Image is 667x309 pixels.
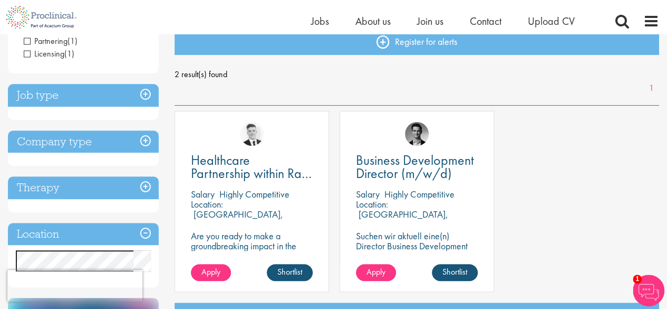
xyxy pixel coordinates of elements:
a: About us [355,14,391,28]
p: [GEOGRAPHIC_DATA], [GEOGRAPHIC_DATA] [191,208,283,230]
a: Join us [417,14,443,28]
a: 1 [644,82,659,95]
a: Apply [356,264,396,281]
p: [GEOGRAPHIC_DATA], [GEOGRAPHIC_DATA] [356,208,448,230]
span: Healthcare Partnership within Rare Disease [191,151,312,195]
h3: Location [8,223,159,246]
span: Location: [356,198,388,210]
span: Licensing [24,48,74,59]
p: Are you ready to make a groundbreaking impact in the world of biotechnology? Join a growing compa... [191,231,313,291]
h3: Job type [8,84,159,107]
img: Nicolas Daniel [240,122,264,146]
span: Salary [191,188,215,200]
span: Apply [201,266,220,277]
span: Business Development Director (m/w/d) [356,151,474,182]
p: Suchen wir aktuell eine(n) Director Business Development (m/w/d) Standort: [GEOGRAPHIC_DATA] | Mo... [356,231,478,291]
h3: Company type [8,130,159,153]
a: Healthcare Partnership within Rare Disease [191,154,313,180]
a: Contact [470,14,501,28]
span: 2 result(s) found [175,67,659,82]
span: Salary [356,188,380,200]
span: Partnering [24,35,78,46]
a: Jobs [311,14,329,28]
a: Shortlist [432,264,478,281]
img: Chatbot [633,275,664,306]
p: Highly Competitive [384,188,455,200]
p: Highly Competitive [219,188,289,200]
a: Shortlist [267,264,313,281]
span: Licensing [24,48,64,59]
a: Business Development Director (m/w/d) [356,154,478,180]
a: Upload CV [528,14,575,28]
a: Apply [191,264,231,281]
span: Location: [191,198,223,210]
h3: Therapy [8,176,159,199]
span: (1) [64,48,74,59]
span: (1) [67,35,78,46]
span: 1 [633,275,642,284]
a: Register for alerts [175,29,659,55]
img: Max Slevogt [405,122,429,146]
span: Partnering [24,35,67,46]
iframe: reCAPTCHA [7,270,142,302]
span: Apply [366,266,385,277]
